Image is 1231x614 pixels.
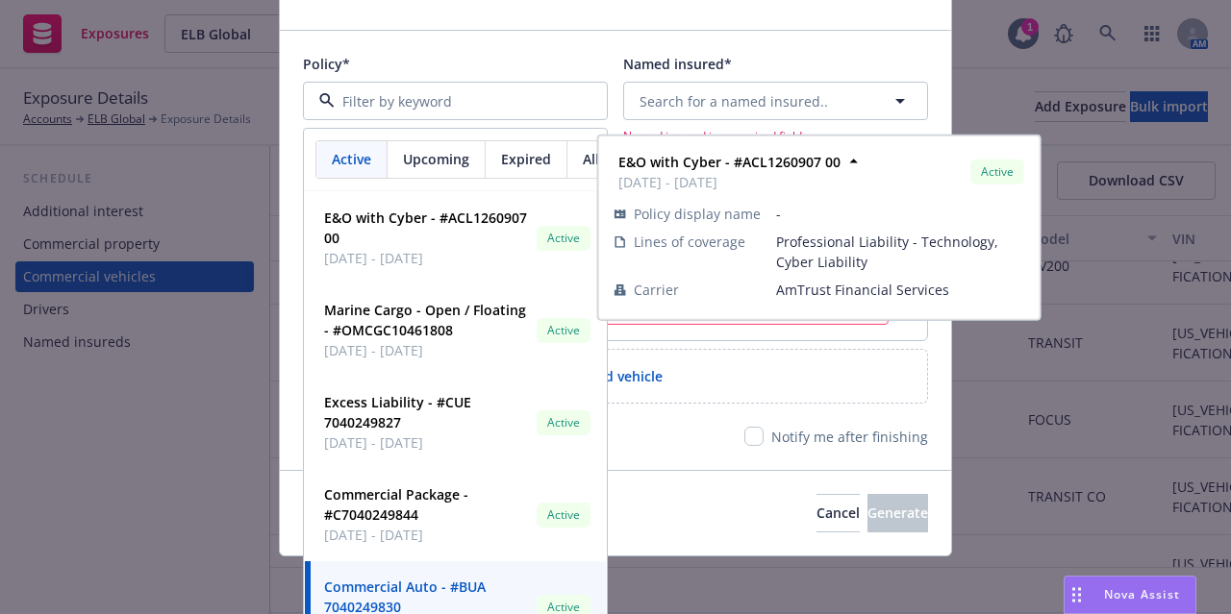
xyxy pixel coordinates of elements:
[618,153,841,171] strong: E&O with Cyber - #ACL1260907 00
[303,349,928,404] div: Add vehicle
[544,322,583,339] span: Active
[324,301,526,339] strong: Marine Cargo - Open / Floating - #OMCGC10461808
[1104,586,1180,602] span: Nova Assist
[771,427,928,447] p: Notify me after finishing
[776,280,1024,300] span: AmTrust Financial Services
[776,232,1024,272] span: Professional Liability - Technology, Cyber Liability
[303,55,350,73] span: Policy*
[623,55,732,73] span: Named insured*
[544,506,583,524] span: Active
[501,149,551,169] span: Expired
[588,366,663,386] span: Add vehicle
[978,163,1017,181] span: Active
[332,149,371,169] span: Active
[324,209,527,247] strong: E&O with Cyber - #ACL1260907 00
[324,393,471,431] strong: Excess Liability - #CUE 7040249827
[324,485,468,524] strong: Commercial Package - #C7040249844
[583,149,599,169] span: All
[634,204,761,224] span: Policy display name
[867,494,928,532] button: Generate
[816,503,860,522] span: Cancel
[623,82,928,120] button: Search for a named insured..
[544,414,583,431] span: Active
[640,91,828,111] span: Search for a named insured..
[324,340,529,360] span: [DATE] - [DATE]
[634,232,745,252] span: Lines of coverage
[1064,576,1196,614] button: Nova Assist
[403,149,469,169] span: Upcoming
[816,494,860,532] button: Cancel
[1065,577,1089,613] div: Drag to move
[324,432,529,453] span: [DATE] - [DATE]
[324,248,529,268] span: [DATE] - [DATE]
[335,91,568,111] input: Filter by keyword
[623,128,928,144] span: Named insured is a required field
[544,230,583,247] span: Active
[324,525,529,545] span: [DATE] - [DATE]
[618,172,841,192] span: [DATE] - [DATE]
[867,503,928,522] span: Generate
[634,280,679,300] span: Carrier
[776,204,1024,224] span: -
